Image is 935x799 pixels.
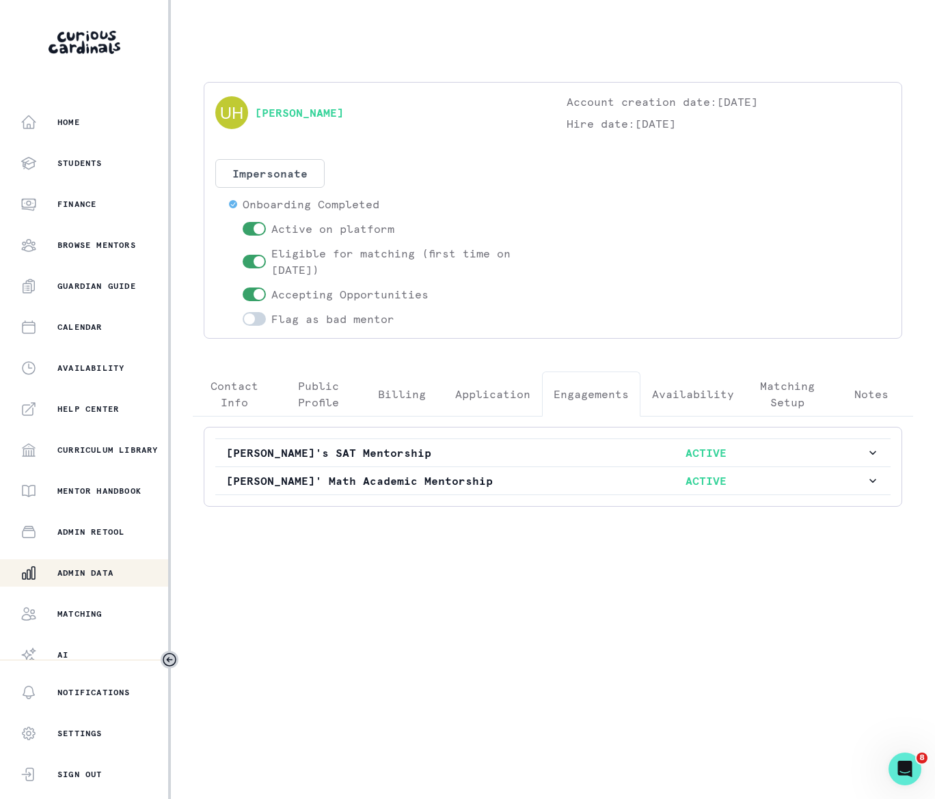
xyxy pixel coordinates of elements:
[204,378,265,410] p: Contact Info
[546,445,866,461] p: ACTIVE
[854,386,889,402] p: Notes
[226,445,546,461] p: [PERSON_NAME]'s SAT Mentorship
[215,159,325,188] button: Impersonate
[57,486,141,496] p: Mentor Handbook
[271,286,429,303] p: Accepting Opportunities
[288,378,348,410] p: Public Profile
[215,96,248,129] img: svg
[57,117,80,128] p: Home
[57,158,103,169] p: Students
[271,311,394,327] p: Flag as bad mentor
[57,567,113,578] p: Admin Data
[57,687,131,698] p: Notifications
[215,439,891,466] button: [PERSON_NAME]'s SAT MentorshipACTIVE
[57,608,103,619] p: Matching
[57,527,124,537] p: Admin Retool
[57,649,68,660] p: AI
[226,473,546,489] p: [PERSON_NAME]' Math Academic Mentorship
[917,753,927,763] span: 8
[57,445,159,455] p: Curriculum Library
[57,322,103,333] p: Calendar
[57,404,119,415] p: Help Center
[161,651,178,669] button: Toggle sidebar
[49,31,120,54] img: Curious Cardinals Logo
[271,245,539,278] p: Eligible for matching (first time on [DATE])
[546,473,866,489] p: ACTIVE
[215,467,891,494] button: [PERSON_NAME]' Math Academic MentorshipACTIVE
[757,378,817,410] p: Matching Setup
[652,386,734,402] p: Availability
[243,196,379,212] p: Onboarding Completed
[57,199,96,210] p: Finance
[57,363,124,374] p: Availability
[567,115,891,132] p: Hire date: [DATE]
[271,221,394,237] p: Active on platform
[378,386,426,402] p: Billing
[57,769,103,780] p: Sign Out
[57,728,103,739] p: Settings
[554,386,629,402] p: Engagements
[889,753,921,785] iframe: Intercom live chat
[57,281,136,292] p: Guardian Guide
[567,94,891,110] p: Account creation date: [DATE]
[255,104,344,121] a: [PERSON_NAME]
[455,386,530,402] p: Application
[57,240,136,251] p: Browse Mentors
